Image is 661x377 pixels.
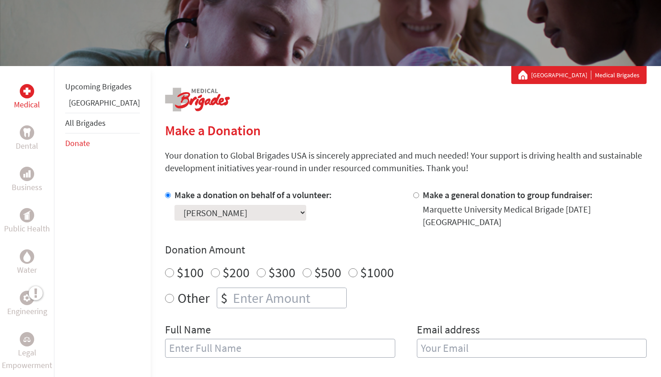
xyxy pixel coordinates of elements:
h4: Donation Amount [165,243,647,257]
img: Medical [23,88,31,95]
h2: Make a Donation [165,122,647,138]
label: Make a donation on behalf of a volunteer: [174,189,332,200]
a: EngineeringEngineering [7,291,47,318]
div: Medical [20,84,34,98]
li: Upcoming Brigades [65,77,140,97]
input: Your Email [417,339,647,358]
a: BusinessBusiness [12,167,42,194]
label: $500 [314,264,341,281]
li: Panama [65,97,140,113]
a: Upcoming Brigades [65,81,132,92]
img: Water [23,251,31,262]
div: Marquette University Medical Brigade [DATE] [GEOGRAPHIC_DATA] [423,203,647,228]
img: Business [23,170,31,177]
a: All Brigades [65,118,106,128]
div: Public Health [20,208,34,222]
div: Business [20,167,34,181]
p: Medical [14,98,40,111]
label: Email address [417,323,480,339]
a: Public HealthPublic Health [4,208,50,235]
p: Water [17,264,37,276]
a: [GEOGRAPHIC_DATA] [69,98,140,108]
p: Legal Empowerment [2,346,52,372]
p: Engineering [7,305,47,318]
div: $ [217,288,231,308]
img: Legal Empowerment [23,337,31,342]
input: Enter Amount [231,288,346,308]
label: $1000 [360,264,394,281]
div: Water [20,249,34,264]
label: $200 [223,264,250,281]
a: DentalDental [16,125,38,152]
img: Dental [23,128,31,137]
label: Make a general donation to group fundraiser: [423,189,593,200]
label: $100 [177,264,204,281]
p: Dental [16,140,38,152]
div: Medical Brigades [518,71,639,80]
label: Other [178,288,210,308]
input: Enter Full Name [165,339,395,358]
p: Your donation to Global Brigades USA is sincerely appreciated and much needed! Your support is dr... [165,149,647,174]
li: All Brigades [65,113,140,133]
div: Legal Empowerment [20,332,34,346]
a: [GEOGRAPHIC_DATA] [531,71,591,80]
a: Legal EmpowermentLegal Empowerment [2,332,52,372]
li: Donate [65,133,140,153]
div: Engineering [20,291,34,305]
img: Public Health [23,211,31,220]
a: MedicalMedical [14,84,40,111]
label: $300 [268,264,295,281]
a: Donate [65,138,90,148]
img: logo-medical.png [165,88,230,111]
p: Business [12,181,42,194]
img: Engineering [23,294,31,302]
a: WaterWater [17,249,37,276]
p: Public Health [4,222,50,235]
label: Full Name [165,323,211,339]
div: Dental [20,125,34,140]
